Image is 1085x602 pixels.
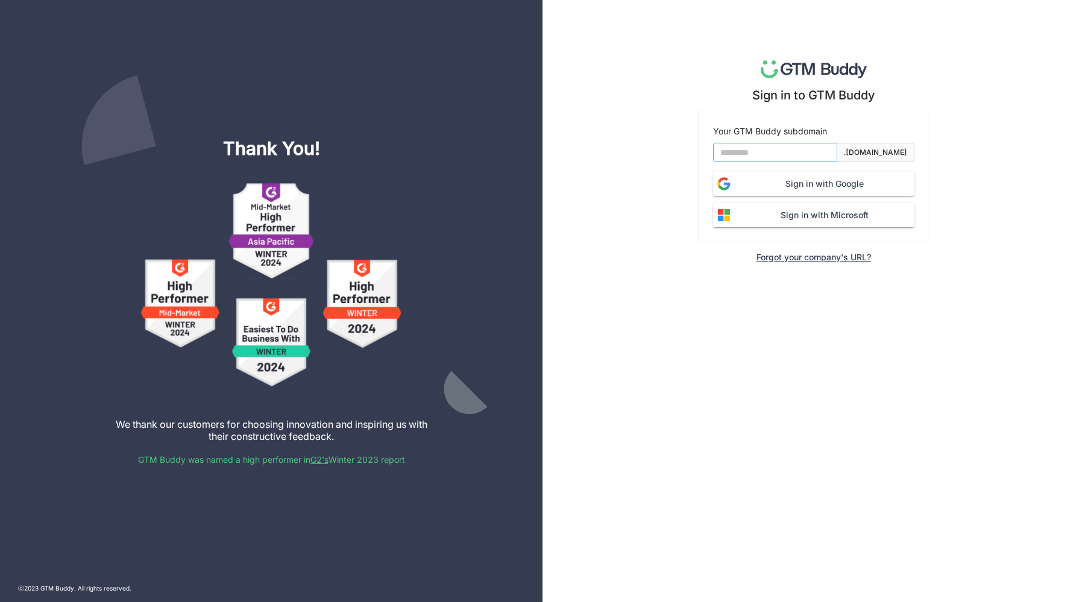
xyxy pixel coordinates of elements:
[713,125,914,138] div: Your GTM Buddy subdomain
[713,172,914,196] button: Sign in with Google
[310,454,329,465] a: G2's
[752,88,875,102] div: Sign in to GTM Buddy
[756,252,871,262] div: Forgot your company's URL?
[713,203,914,227] button: Sign in with Microsoft
[844,147,907,158] div: .[DOMAIN_NAME]
[761,60,867,78] img: logo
